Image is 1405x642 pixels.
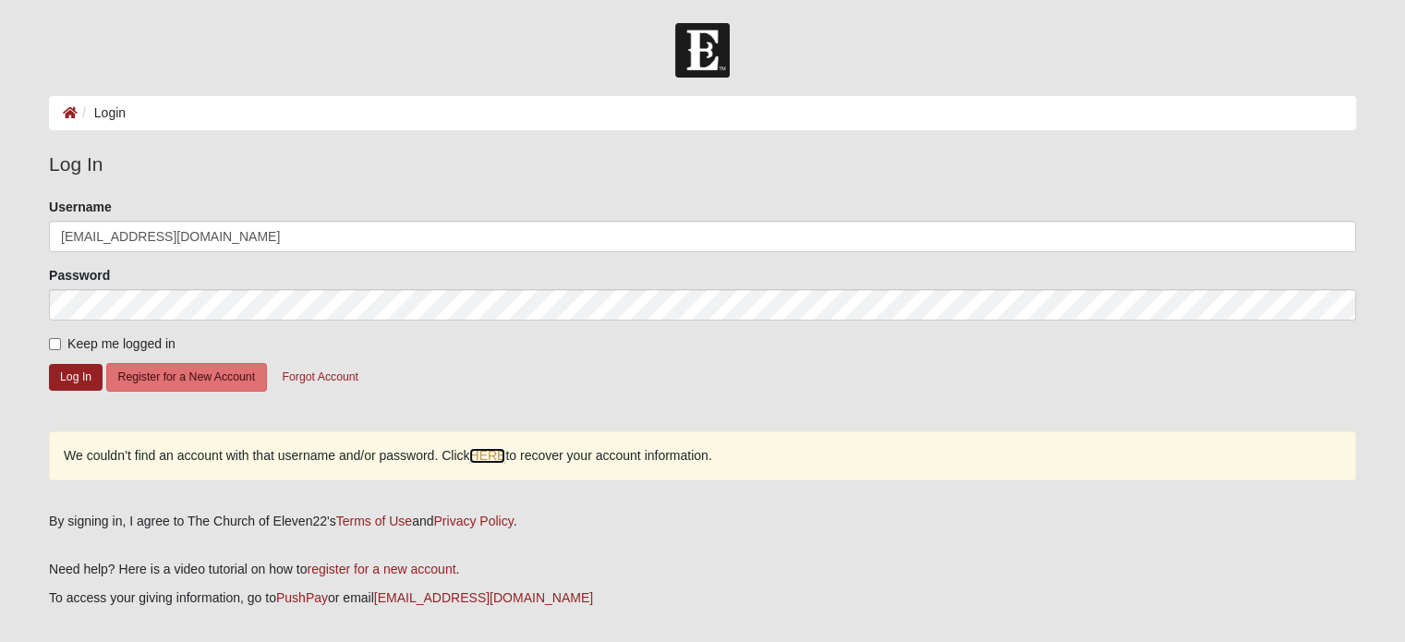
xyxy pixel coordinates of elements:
[49,338,61,350] input: Keep me logged in
[49,512,1356,531] div: By signing in, I agree to The Church of Eleven22's and .
[336,514,412,528] a: Terms of Use
[49,588,1356,608] p: To access your giving information, go to or email
[49,431,1356,480] div: We couldn’t find an account with that username and/or password. Click to recover your account inf...
[106,363,267,392] button: Register for a New Account
[49,150,1356,179] legend: Log In
[49,560,1356,579] p: Need help? Here is a video tutorial on how to .
[49,198,112,216] label: Username
[271,363,370,392] button: Forgot Account
[374,590,593,605] a: [EMAIL_ADDRESS][DOMAIN_NAME]
[307,562,455,576] a: register for a new account
[433,514,513,528] a: Privacy Policy
[469,448,505,464] a: HERE
[675,23,730,78] img: Church of Eleven22 Logo
[67,336,176,351] span: Keep me logged in
[49,364,103,391] button: Log In
[276,590,328,605] a: PushPay
[78,103,126,123] li: Login
[49,266,110,285] label: Password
